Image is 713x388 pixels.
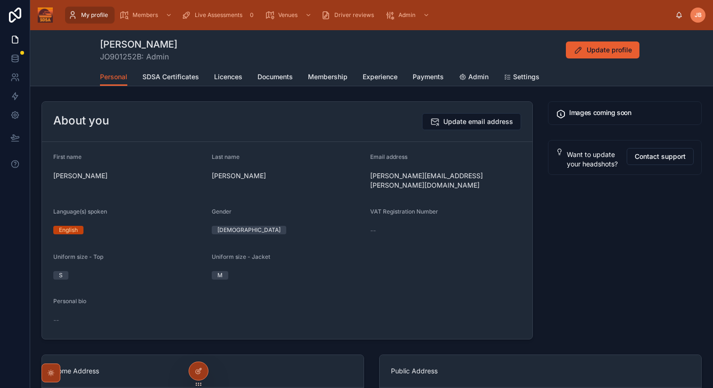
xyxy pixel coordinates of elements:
span: Language(s) spoken [53,208,107,215]
a: Settings [504,68,539,87]
span: Personal bio [53,297,86,305]
span: VAT Registration Number [370,208,438,215]
span: Gender [212,208,232,215]
a: My profile [65,7,115,24]
span: Email address [370,153,407,160]
span: Experience [363,72,398,82]
span: Admin [468,72,489,82]
a: Admin [459,68,489,87]
div: 0 [246,9,257,21]
a: Driver reviews [318,7,381,24]
span: My profile [81,11,108,19]
span: SDSA Certificates [142,72,199,82]
div: English [59,226,78,234]
div: M [217,271,223,280]
span: Admin [398,11,415,19]
h5: Images coming soon [569,109,694,116]
a: Live Assessments0 [179,7,260,24]
span: Uniform size - Jacket [212,253,270,260]
span: Members [133,11,158,19]
a: Venues [262,7,316,24]
a: Experience [363,68,398,87]
span: Contact support [635,152,686,161]
span: Last name [212,153,240,160]
span: Public Address [391,367,438,375]
button: Contact support [627,148,694,165]
span: Want to update your headshots? [567,150,618,168]
span: Documents [257,72,293,82]
div: S [59,271,63,280]
span: Membership [308,72,348,82]
span: Venues [278,11,298,19]
a: Admin [382,7,434,24]
span: Driver reviews [334,11,374,19]
div: scrollable content [60,5,675,25]
span: Update profile [587,45,632,55]
span: Uniform size - Top [53,253,103,260]
button: Update email address [422,113,521,130]
h2: About you [53,113,109,128]
a: SDSA Certificates [142,68,199,87]
span: Personal [100,72,127,82]
a: Membership [308,68,348,87]
div: Want to update your headshots? [567,150,619,169]
span: Home Address [53,367,99,375]
span: [PERSON_NAME] [212,171,363,181]
a: Members [116,7,177,24]
a: Licences [214,68,242,87]
h1: [PERSON_NAME] [100,38,177,51]
img: App logo [38,8,53,23]
span: Live Assessments [195,11,242,19]
a: Documents [257,68,293,87]
span: -- [370,226,376,235]
span: JO901252B: Admin [100,51,177,62]
span: First name [53,153,82,160]
a: Payments [413,68,444,87]
span: JB [695,11,702,19]
span: [PERSON_NAME] [53,171,204,181]
a: Personal [100,68,127,86]
span: -- [53,315,59,325]
span: Update email address [443,117,513,126]
span: [PERSON_NAME][EMAIL_ADDRESS][PERSON_NAME][DOMAIN_NAME] [370,171,521,190]
button: Update profile [566,41,639,58]
div: [DEMOGRAPHIC_DATA] [217,226,281,234]
span: Settings [513,72,539,82]
span: Licences [214,72,242,82]
span: Payments [413,72,444,82]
